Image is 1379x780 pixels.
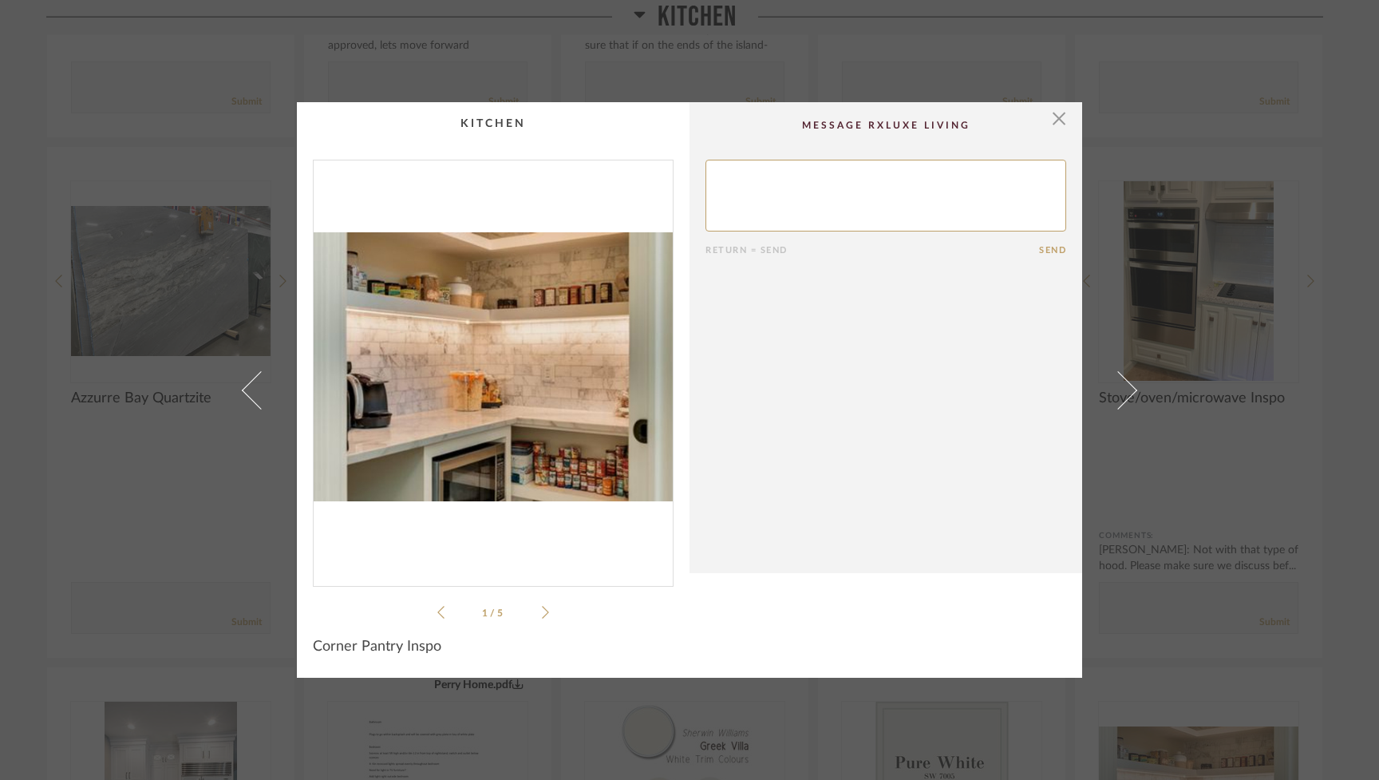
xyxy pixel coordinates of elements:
[1043,102,1075,134] button: Close
[314,160,673,573] div: 0
[482,608,490,618] span: 1
[490,608,497,618] span: /
[313,638,441,655] span: Corner Pantry Inspo
[497,608,505,618] span: 5
[705,245,1039,255] div: Return = Send
[1039,245,1066,255] button: Send
[314,160,673,573] img: 17cc836d-78f0-4b19-9109-e6a764c2b6ae_1000x1000.jpg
